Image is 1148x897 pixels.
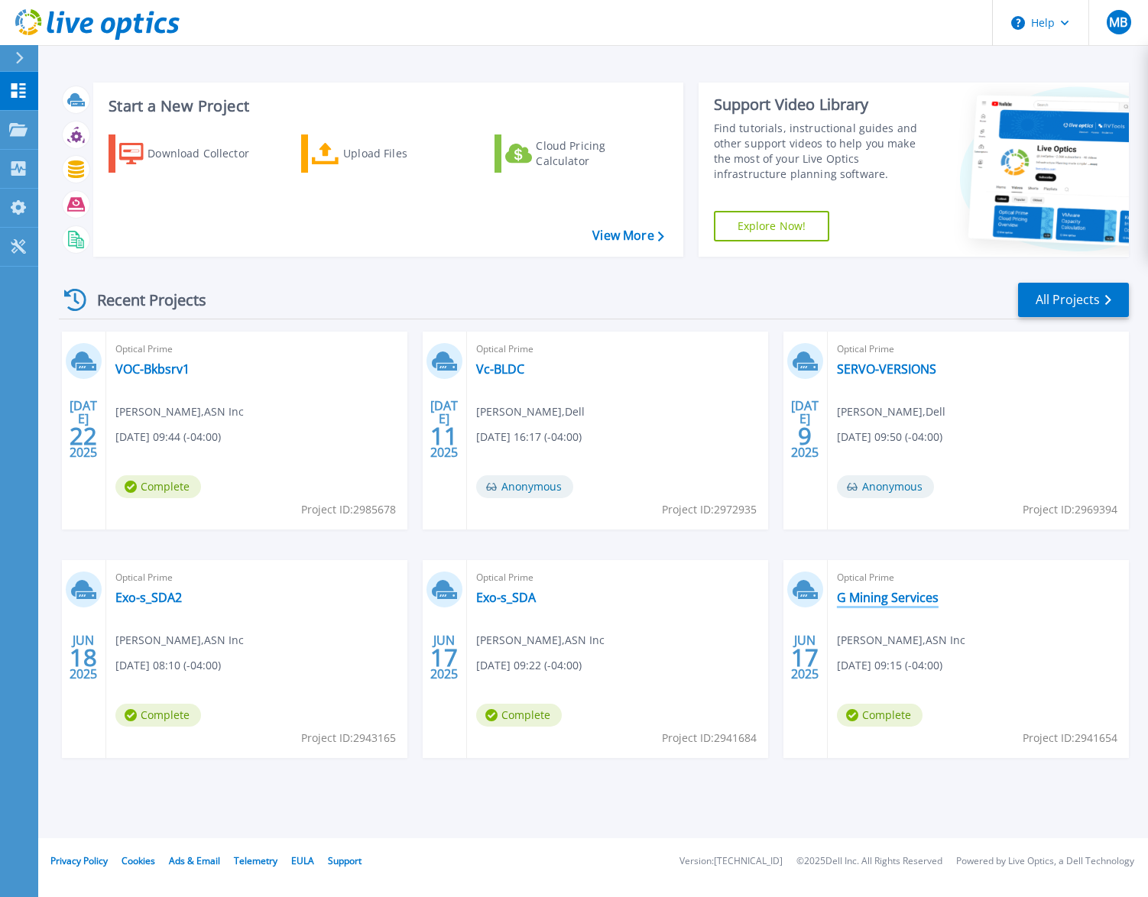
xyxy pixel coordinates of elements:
div: JUN 2025 [790,630,819,685]
span: [DATE] 08:10 (-04:00) [115,657,221,674]
a: Exo-s_SDA2 [115,590,182,605]
span: Project ID: 2969394 [1023,501,1117,518]
span: [DATE] 09:15 (-04:00) [837,657,942,674]
span: Anonymous [476,475,573,498]
div: Upload Files [343,138,465,169]
a: All Projects [1018,283,1129,317]
a: Cookies [122,854,155,867]
span: [PERSON_NAME] , ASN Inc [115,632,244,649]
a: Explore Now! [714,211,830,241]
div: Cloud Pricing Calculator [536,138,658,169]
span: 18 [70,651,97,664]
span: Optical Prime [115,341,398,358]
div: [DATE] 2025 [790,401,819,457]
div: Support Video Library [714,95,929,115]
span: Optical Prime [837,569,1120,586]
a: SERVO-VERSIONS [837,361,936,377]
span: [PERSON_NAME] , ASN Inc [837,632,965,649]
span: [DATE] 09:22 (-04:00) [476,657,582,674]
a: Download Collector [109,134,279,173]
li: © 2025 Dell Inc. All Rights Reserved [796,857,942,866]
a: Cloud Pricing Calculator [495,134,665,173]
a: G Mining Services [837,590,939,605]
div: Find tutorials, instructional guides and other support videos to help you make the most of your L... [714,121,929,182]
a: Exo-s_SDA [476,590,536,605]
span: Project ID: 2941684 [662,730,757,746]
span: 22 [70,429,97,442]
span: Complete [115,475,201,498]
span: Project ID: 2943165 [301,730,396,746]
span: 17 [430,651,458,664]
div: [DATE] 2025 [69,401,98,457]
span: Optical Prime [476,341,759,358]
div: JUN 2025 [430,630,459,685]
span: Complete [115,704,201,727]
div: JUN 2025 [69,630,98,685]
a: Support [328,854,362,867]
li: Version: [TECHNICAL_ID] [679,857,783,866]
span: [PERSON_NAME] , ASN Inc [115,403,244,420]
a: EULA [291,854,314,867]
div: [DATE] 2025 [430,401,459,457]
a: View More [592,228,663,243]
a: Vc-BLDC [476,361,524,377]
span: Optical Prime [115,569,398,586]
span: Anonymous [837,475,934,498]
h3: Start a New Project [109,98,663,115]
span: Project ID: 2972935 [662,501,757,518]
span: [PERSON_NAME] , ASN Inc [476,632,605,649]
span: [DATE] 09:50 (-04:00) [837,429,942,445]
span: [DATE] 16:17 (-04:00) [476,429,582,445]
span: Complete [476,704,562,727]
span: Project ID: 2985678 [301,501,396,518]
a: Upload Files [301,134,472,173]
span: Project ID: 2941654 [1023,730,1117,746]
a: Telemetry [234,854,277,867]
span: Complete [837,704,923,727]
span: [PERSON_NAME] , Dell [837,403,945,420]
a: Privacy Policy [50,854,108,867]
span: Optical Prime [837,341,1120,358]
li: Powered by Live Optics, a Dell Technology [956,857,1134,866]
span: 11 [430,429,458,442]
span: MB [1109,16,1127,28]
span: 9 [798,429,812,442]
div: Recent Projects [59,281,227,319]
a: Ads & Email [169,854,220,867]
span: [DATE] 09:44 (-04:00) [115,429,221,445]
span: 17 [791,651,819,664]
span: Optical Prime [476,569,759,586]
span: [PERSON_NAME] , Dell [476,403,585,420]
a: VOC-Bkbsrv1 [115,361,190,377]
div: Download Collector [148,138,270,169]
